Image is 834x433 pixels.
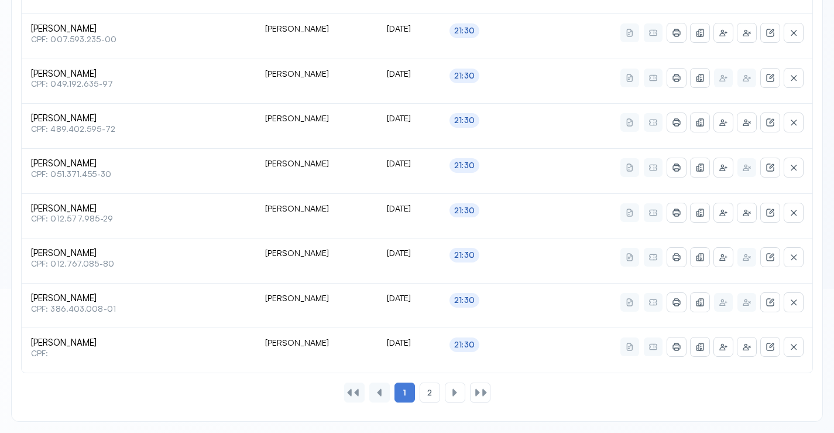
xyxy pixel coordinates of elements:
div: [DATE] [387,248,431,258]
span: CPF: 386.403.008-01 [31,304,246,314]
span: CPF: 012.767.085-80 [31,259,246,269]
div: [PERSON_NAME] [265,158,368,169]
div: [PERSON_NAME] [265,248,368,258]
span: [PERSON_NAME] [31,113,246,124]
span: [PERSON_NAME] [31,69,246,80]
div: [DATE] [387,203,431,214]
span: CPF: 489.402.595-72 [31,124,246,134]
span: 2 [427,388,432,398]
span: 1 [403,387,406,398]
span: [PERSON_NAME] [31,23,246,35]
div: [DATE] [387,337,431,348]
div: [PERSON_NAME] [265,69,368,79]
div: 21:30 [454,250,475,260]
div: 21:30 [454,26,475,36]
div: 21:30 [454,206,475,216]
div: 21:30 [454,340,475,350]
div: [DATE] [387,113,431,124]
div: 21:30 [454,161,475,171]
div: [PERSON_NAME] [265,113,368,124]
span: CPF: 049.192.635-97 [31,79,246,89]
span: [PERSON_NAME] [31,337,246,349]
div: 21:30 [454,71,475,81]
div: [DATE] [387,158,431,169]
span: CPF: 012.577.985-29 [31,214,246,224]
div: [DATE] [387,23,431,34]
span: [PERSON_NAME] [31,203,246,214]
div: [DATE] [387,69,431,79]
span: CPF: 051.371.455-30 [31,169,246,179]
span: [PERSON_NAME] [31,248,246,259]
div: [PERSON_NAME] [265,337,368,348]
span: CPF: [31,349,246,359]
span: CPF: 007.593.235-00 [31,35,246,45]
div: 21:30 [454,295,475,305]
div: [PERSON_NAME] [265,23,368,34]
div: [PERSON_NAME] [265,203,368,214]
div: 21:30 [454,115,475,125]
span: [PERSON_NAME] [31,293,246,304]
div: [PERSON_NAME] [265,293,368,304]
span: [PERSON_NAME] [31,158,246,169]
div: [DATE] [387,293,431,304]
